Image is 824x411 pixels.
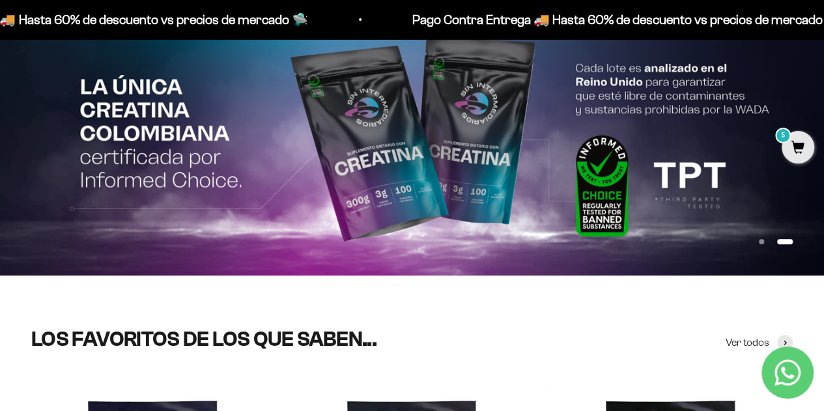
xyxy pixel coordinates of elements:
[775,128,791,143] mark: 5
[782,141,814,156] a: 5
[31,328,376,350] split-lines: LOS FAVORITOS DE LOS QUE SABEN...
[726,334,793,351] a: Ver todos
[726,334,769,351] span: Ver todos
